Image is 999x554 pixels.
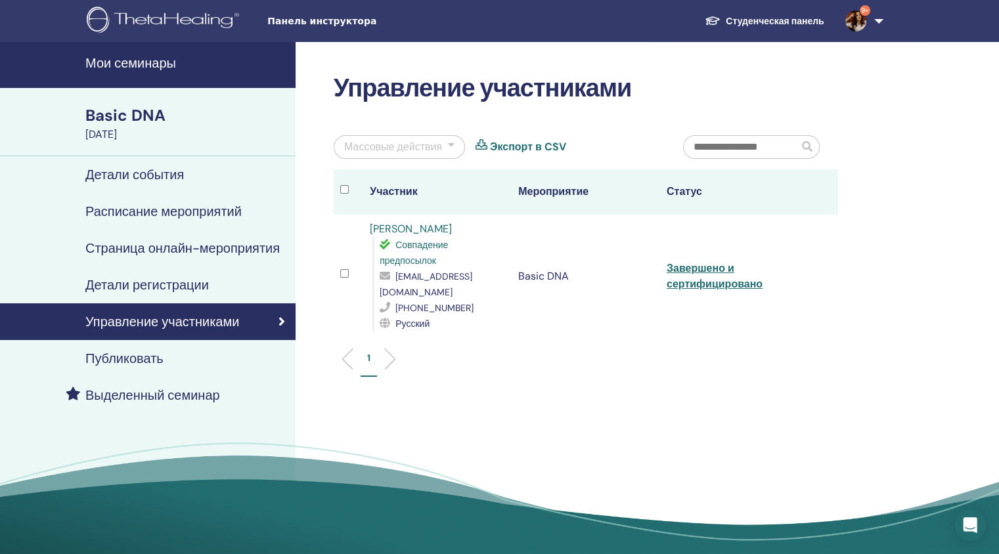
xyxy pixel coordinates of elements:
[395,302,474,314] span: [PHONE_NUMBER]
[78,104,296,142] a: Basic DNA[DATE]
[380,239,448,266] span: Совпадение предпосылок
[344,139,442,155] div: Массовые действия
[705,15,721,26] img: graduation-cap-white.svg
[370,222,452,236] a: [PERSON_NAME]
[512,215,660,338] td: Basic DNA
[845,11,866,32] img: default.jpg
[395,318,430,330] span: Русский
[512,169,660,215] th: Мероприятие
[334,74,838,104] h2: Управление участниками
[860,5,870,16] span: 9+
[660,169,809,215] th: Статус
[85,351,164,366] h4: Публиковать
[85,104,288,127] div: Basic DNA
[85,240,280,256] h4: Страница онлайн-мероприятия
[667,261,763,291] a: Завершено и сертифицировано
[380,270,472,298] span: [EMAIL_ADDRESS][DOMAIN_NAME]
[85,55,288,71] h4: Мои семинары
[490,139,566,155] a: Экспорт в CSV
[85,387,220,403] h4: Выделенный семинар
[85,277,209,293] h4: Детали регистрации
[267,14,464,28] span: Панель инструктора
[694,9,834,33] a: Студенческая панель
[85,203,242,219] h4: Расписание мероприятий
[367,351,370,365] p: 1
[954,509,986,541] div: Open Intercom Messenger
[85,127,288,142] div: [DATE]
[363,169,512,215] th: Участник
[87,7,244,36] img: logo.png
[85,167,184,182] h4: Детали события
[85,314,239,330] h4: Управление участниками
